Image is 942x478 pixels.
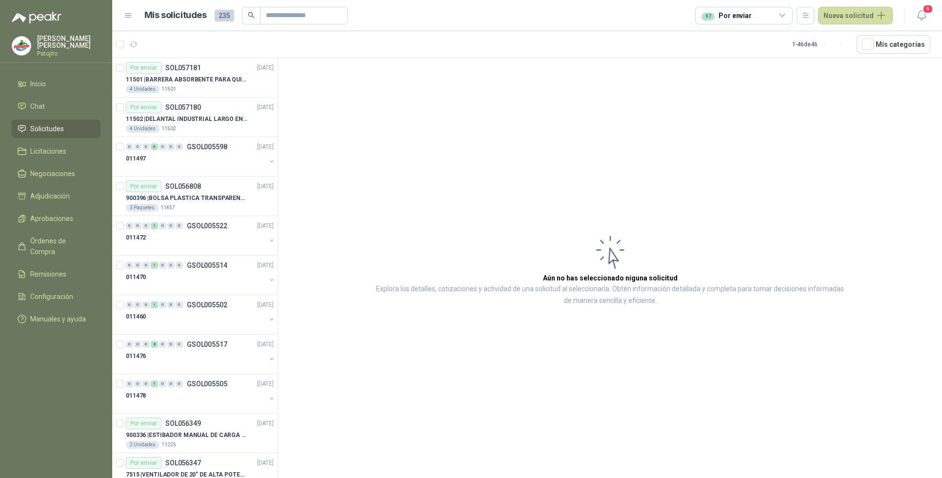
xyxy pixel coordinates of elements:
[187,380,227,387] p: GSOL005505
[12,232,100,261] a: Órdenes de Compra
[126,418,161,429] div: Por enviar
[151,262,158,269] div: 1
[126,352,146,361] p: 011476
[167,380,175,387] div: 0
[792,37,849,52] div: 1 - 46 de 46
[167,301,175,308] div: 0
[165,420,201,427] p: SOL056349
[126,222,133,229] div: 0
[187,341,227,348] p: GSOL005517
[142,341,150,348] div: 0
[126,339,276,370] a: 0 0 0 8 0 0 0 GSOL005517[DATE] 011476
[12,12,61,23] img: Logo peakr
[126,62,161,74] div: Por enviar
[160,204,175,212] p: 11457
[159,143,166,150] div: 0
[543,273,678,283] h3: Aún no has seleccionado niguna solicitud
[112,414,278,453] a: Por enviarSOL056349[DATE] 900336 |ESTIBADOR MANUAL DE CARGA DE 2 T2 Unidades11225
[112,98,278,137] a: Por enviarSOL057180[DATE] 11502 |DELANTAL INDUSTRIAL LARGO EN PVC COLOR AMARILLO4 Unidades11502
[176,143,183,150] div: 0
[126,262,133,269] div: 0
[12,119,100,138] a: Solicitudes
[376,283,844,307] p: Explora los detalles, cotizaciones y actividad de una solicitud al seleccionarla. Obtén informaci...
[126,101,161,113] div: Por enviar
[151,341,158,348] div: 8
[126,301,133,308] div: 0
[176,380,183,387] div: 0
[257,103,274,112] p: [DATE]
[126,378,276,409] a: 0 0 0 1 0 0 0 GSOL005505[DATE] 011478
[257,300,274,310] p: [DATE]
[165,459,201,466] p: SOL056347
[30,314,86,324] span: Manuales y ayuda
[126,233,146,242] p: 011472
[12,209,100,228] a: Aprobaciones
[142,143,150,150] div: 0
[176,341,183,348] div: 0
[12,37,31,55] img: Company Logo
[30,168,75,179] span: Negociaciones
[144,8,207,22] h1: Mis solicitudes
[161,85,176,93] p: 11501
[126,441,160,449] div: 2 Unidades
[12,142,100,160] a: Licitaciones
[818,7,893,24] button: Nueva solicitud
[187,262,227,269] p: GSOL005514
[126,180,161,192] div: Por enviar
[37,35,100,49] p: [PERSON_NAME] [PERSON_NAME]
[159,262,166,269] div: 0
[922,4,933,14] span: 9
[126,204,159,212] div: 3 Paquetes
[126,143,133,150] div: 0
[167,341,175,348] div: 0
[126,391,146,400] p: 011478
[161,441,176,449] p: 11225
[151,143,158,150] div: 6
[167,143,175,150] div: 0
[257,261,274,270] p: [DATE]
[159,222,166,229] div: 0
[126,273,146,282] p: 011470
[126,115,247,124] p: 11502 | DELANTAL INDUSTRIAL LARGO EN PVC COLOR AMARILLO
[112,177,278,216] a: Por enviarSOL056808[DATE] 900396 |BOLSA PLASTICA TRANSPARENTE DE 40*60 CMS3 Paquetes11457
[134,262,141,269] div: 0
[30,123,64,134] span: Solicitudes
[126,125,160,133] div: 4 Unidades
[187,222,227,229] p: GSOL005522
[176,301,183,308] div: 0
[187,301,227,308] p: GSOL005502
[165,104,201,111] p: SOL057180
[187,143,227,150] p: GSOL005598
[12,75,100,93] a: Inicio
[161,125,176,133] p: 11502
[126,154,146,163] p: 011497
[126,341,133,348] div: 0
[30,146,66,157] span: Licitaciones
[701,10,752,21] div: Por enviar
[248,12,255,19] span: search
[30,269,66,279] span: Remisiones
[257,142,274,152] p: [DATE]
[12,164,100,183] a: Negociaciones
[134,222,141,229] div: 0
[257,419,274,428] p: [DATE]
[30,213,73,224] span: Aprobaciones
[142,222,150,229] div: 0
[126,259,276,291] a: 0 0 0 1 0 0 0 GSOL005514[DATE] 011470
[142,262,150,269] div: 0
[126,220,276,251] a: 0 0 0 1 0 0 0 GSOL005522[DATE] 011472
[126,141,276,172] a: 0 0 0 6 0 0 0 GSOL005598[DATE] 011497
[134,341,141,348] div: 0
[126,85,160,93] div: 4 Unidades
[134,301,141,308] div: 0
[215,10,234,21] span: 235
[134,380,141,387] div: 0
[12,265,100,283] a: Remisiones
[30,79,46,89] span: Inicio
[857,35,930,54] button: Mís categorías
[142,380,150,387] div: 0
[151,380,158,387] div: 1
[165,64,201,71] p: SOL057181
[257,379,274,389] p: [DATE]
[167,262,175,269] div: 0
